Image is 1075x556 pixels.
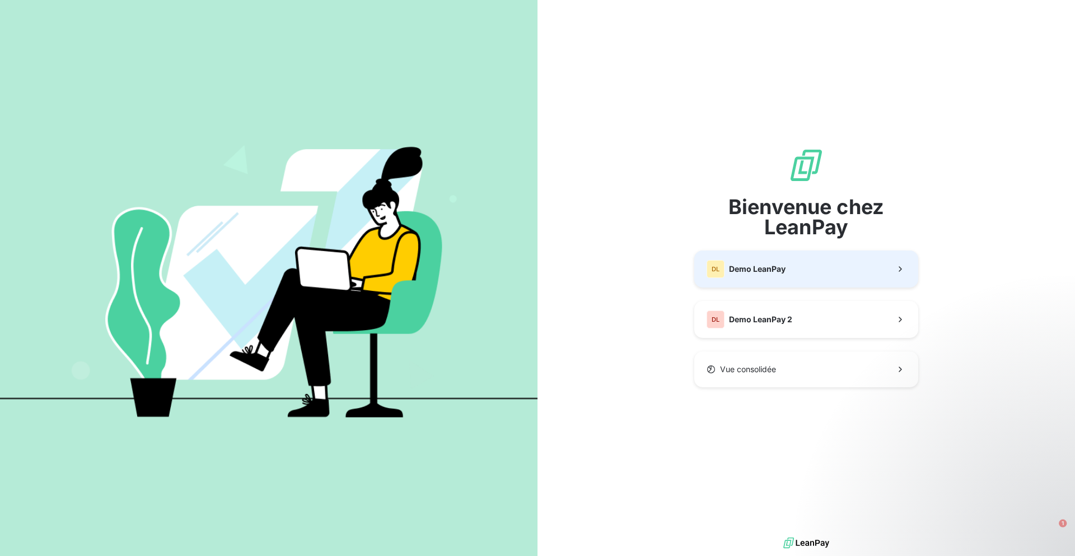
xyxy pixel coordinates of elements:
[729,314,792,325] span: Demo LeanPay 2
[694,301,918,338] button: DLDemo LeanPay 2
[694,351,918,387] button: Vue consolidée
[851,447,1075,526] iframe: Intercom notifications message
[783,535,829,552] img: logo
[707,260,725,278] div: DL
[788,147,824,183] img: logo sigle
[729,263,786,275] span: Demo LeanPay
[720,364,776,375] span: Vue consolidée
[694,251,918,288] button: DLDemo LeanPay
[707,311,725,328] div: DL
[1060,518,1069,527] span: 1
[1037,518,1064,545] iframe: Intercom live chat
[694,197,918,237] span: Bienvenue chez LeanPay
